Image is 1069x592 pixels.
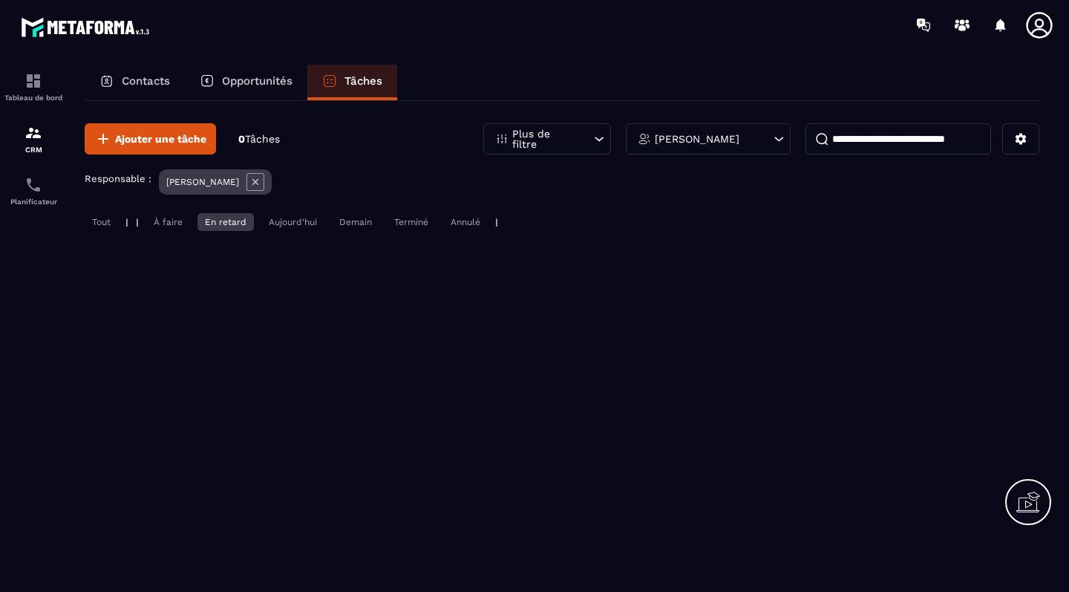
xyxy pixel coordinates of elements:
p: [PERSON_NAME] [655,134,739,144]
div: En retard [197,213,254,231]
p: Planificateur [4,198,63,206]
p: | [125,217,128,227]
p: 0 [238,132,280,146]
a: Opportunités [185,65,307,100]
a: formationformationTableau de bord [4,61,63,113]
img: formation [24,72,42,90]
img: scheduler [24,176,42,194]
p: Opportunités [222,74,292,88]
button: Ajouter une tâche [85,123,216,154]
div: Tout [85,213,118,231]
p: Tableau de bord [4,94,63,102]
p: [PERSON_NAME] [166,177,239,187]
a: formationformationCRM [4,113,63,165]
p: | [495,217,498,227]
div: À faire [146,213,190,231]
p: Tâches [344,74,382,88]
a: Tâches [307,65,397,100]
p: CRM [4,146,63,154]
div: Terminé [387,213,436,231]
span: Ajouter une tâche [115,131,206,146]
p: Plus de filtre [512,129,578,149]
div: Aujourd'hui [261,213,324,231]
div: Demain [332,213,379,231]
p: Contacts [122,74,170,88]
p: | [136,217,139,227]
p: Responsable : [85,173,151,184]
div: Annulé [443,213,488,231]
a: schedulerschedulerPlanificateur [4,165,63,217]
span: Tâches [245,133,280,145]
a: Contacts [85,65,185,100]
img: logo [21,13,154,41]
img: formation [24,124,42,142]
